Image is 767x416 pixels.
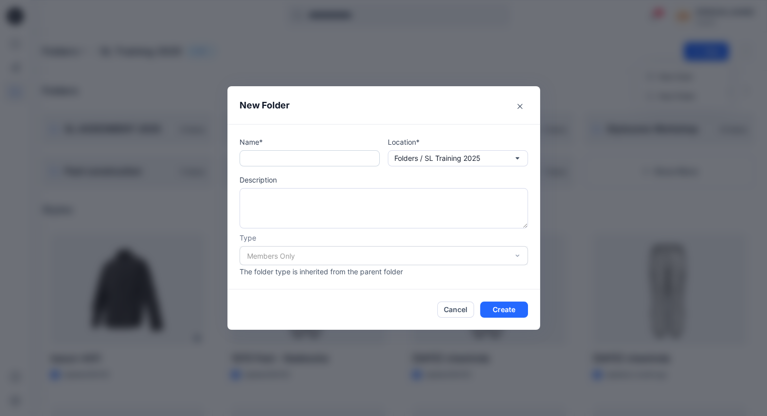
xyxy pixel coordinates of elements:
[394,153,481,164] p: Folders / SL Training 2025
[240,266,528,277] p: The folder type is inherited from the parent folder
[227,86,540,124] header: New Folder
[437,302,474,318] button: Cancel
[388,150,528,166] button: Folders / SL Training 2025
[480,302,528,318] button: Create
[240,232,528,243] p: Type
[388,137,528,147] p: Location*
[512,98,528,114] button: Close
[240,137,380,147] p: Name*
[240,174,528,185] p: Description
